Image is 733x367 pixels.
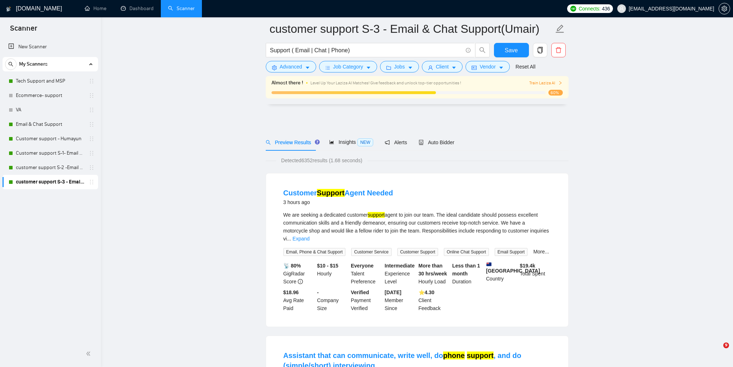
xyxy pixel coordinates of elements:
b: ⭐️ 4.30 [419,289,434,295]
span: Level Up Your Laziza AI Matches! Give feedback and unlock top-tier opportunities ! [310,80,461,85]
b: Verified [351,289,369,295]
b: Less than 1 month [452,263,480,277]
span: Connects: [579,5,600,13]
div: Total Spent [518,262,552,286]
button: search [5,58,17,70]
span: holder [89,165,94,171]
a: Ecommerce- support [16,88,84,103]
span: user [428,65,433,70]
span: caret-down [366,65,371,70]
span: double-left [86,350,93,357]
span: holder [89,93,94,98]
span: caret-down [499,65,504,70]
a: Customer support S-1- Email & Chat Support [16,146,84,160]
span: holder [89,121,94,127]
div: Client Feedback [417,288,451,312]
li: My Scanners [3,57,98,189]
span: 60% [548,90,563,96]
button: barsJob Categorycaret-down [319,61,377,72]
span: My Scanners [19,57,48,71]
span: robot [419,140,424,145]
span: notification [385,140,390,145]
b: Intermediate [385,263,415,269]
span: Email, Phone & Chat Support [283,248,346,256]
span: search [5,62,16,67]
span: setting [272,65,277,70]
b: Everyone [351,263,374,269]
div: Tooltip anchor [314,139,321,145]
span: search [266,140,271,145]
span: 9 [723,342,729,348]
input: Scanner name... [270,20,554,38]
span: Save [505,46,518,55]
span: holder [89,136,94,142]
li: New Scanner [3,40,98,54]
span: area-chart [329,140,334,145]
span: delete [552,47,565,53]
div: GigRadar Score [282,262,316,286]
a: Expand [292,236,309,242]
div: Company Size [315,288,349,312]
mark: support [368,212,385,218]
a: CustomerSupportAgent Needed [283,189,393,197]
div: We are seeking a dedicated customer agent to join our team. The ideal candidate should possess ex... [283,211,551,243]
span: info-circle [298,279,303,284]
input: Search Freelance Jobs... [270,46,463,55]
span: NEW [357,138,373,146]
button: copy [533,43,547,57]
img: logo [6,3,11,15]
a: setting [719,6,730,12]
span: folder [386,65,391,70]
button: search [475,43,490,57]
a: searchScanner [168,5,195,12]
div: Hourly [315,262,349,286]
div: Talent Preference [349,262,383,286]
mark: Support [317,189,345,197]
button: Save [494,43,529,57]
span: idcard [472,65,477,70]
span: holder [89,150,94,156]
iframe: Intercom live chat [708,342,726,360]
mark: phone [443,351,465,359]
a: New Scanner [8,40,92,54]
span: right [558,81,562,85]
b: [DATE] [385,289,401,295]
button: userClientcaret-down [422,61,463,72]
a: Customer support - Humayun [16,132,84,146]
span: holder [89,107,94,113]
span: edit [555,24,565,34]
span: search [476,47,489,53]
span: Customer Support [397,248,438,256]
button: settingAdvancedcaret-down [266,61,316,72]
span: holder [89,78,94,84]
b: More than 30 hrs/week [419,263,447,277]
button: idcardVendorcaret-down [465,61,509,72]
span: caret-down [305,65,310,70]
a: customer support S-3 - Email & Chat Support(Umair) [16,175,84,189]
mark: support [467,351,494,359]
div: Duration [451,262,485,286]
span: Insights [329,139,373,145]
span: Email Support [495,248,527,256]
div: Payment Verified [349,288,383,312]
div: Member Since [383,288,417,312]
img: 🇳🇿 [486,262,491,267]
span: Train Laziza AI [529,80,562,87]
span: Client [436,63,449,71]
span: ... [287,236,291,242]
span: setting [719,6,730,12]
span: Customer Service [351,248,391,256]
b: [GEOGRAPHIC_DATA] [486,262,540,274]
div: Hourly Load [417,262,451,286]
button: setting [719,3,730,14]
div: Experience Level [383,262,417,286]
span: copy [533,47,547,53]
img: upwork-logo.png [570,6,576,12]
div: 3 hours ago [283,198,393,207]
span: Job Category [333,63,363,71]
span: Vendor [480,63,495,71]
span: caret-down [408,65,413,70]
b: $ 19.4k [520,263,535,269]
span: caret-down [451,65,456,70]
span: bars [325,65,330,70]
